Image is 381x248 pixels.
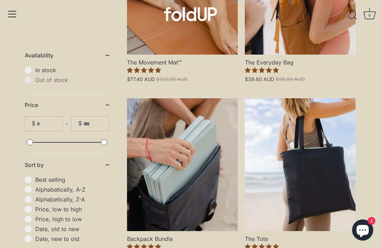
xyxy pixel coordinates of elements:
span: Price, low to high [35,206,109,213]
span: 4.86 stars [127,67,161,74]
span: The Movement Mat™ [127,55,238,66]
span: Alphabetically, A-Z [35,186,109,193]
span: In stock [35,67,109,74]
span: Out of stock [35,76,109,83]
span: The Tote [245,231,356,243]
span: Backpack Bundle [127,231,238,243]
inbox-online-store-chat: Shopify online store chat [350,219,375,242]
span: $39.60 AUD [245,76,274,82]
a: Cart [362,7,377,23]
span: Price, high to low [35,216,109,223]
span: $99.00 AUD [276,76,305,82]
a: The Movement Mat™ 4.86 stars $77.40 AUD $129.00 AUD [127,55,238,82]
span: 4.97 stars [245,67,279,74]
summary: Availability [25,44,109,67]
a: Menu [5,6,20,22]
div: 0 [366,12,373,19]
input: To [83,117,109,131]
span: Best selling [35,176,109,183]
summary: Price [25,94,109,116]
input: From [37,117,62,131]
span: Date, new to old [35,235,109,242]
span: The Everyday Bag [245,55,356,66]
a: Search [344,7,360,23]
summary: Sort by [25,154,109,176]
a: Backpack Bundle [127,98,238,231]
a: The Tote [245,98,356,231]
span: $77.40 AUD [127,76,155,82]
span: Alphabetically, Z-A [35,196,109,203]
span: Date, old to new [35,225,109,232]
a: The Everyday Bag 4.97 stars $39.60 AUD $99.00 AUD [245,55,356,82]
span: $129.00 AUD [156,76,188,82]
span: $ [78,120,82,127]
span: $ [32,120,35,127]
